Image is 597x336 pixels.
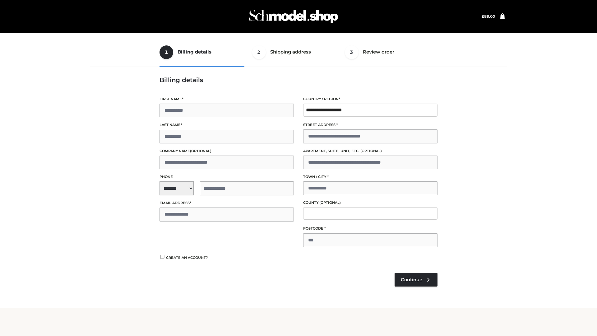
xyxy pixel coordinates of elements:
[166,255,208,260] span: Create an account?
[247,4,340,29] img: Schmodel Admin 964
[401,277,422,282] span: Continue
[303,226,437,231] label: Postcode
[190,149,211,153] span: (optional)
[160,122,294,128] label: Last name
[482,14,484,19] span: £
[160,96,294,102] label: First name
[319,200,341,205] span: (optional)
[160,255,165,259] input: Create an account?
[482,14,495,19] a: £89.00
[482,14,495,19] bdi: 89.00
[160,200,294,206] label: Email address
[395,273,437,287] a: Continue
[160,174,294,180] label: Phone
[160,148,294,154] label: Company name
[303,122,437,128] label: Street address
[160,76,437,84] h3: Billing details
[303,96,437,102] label: Country / Region
[303,148,437,154] label: Apartment, suite, unit, etc.
[360,149,382,153] span: (optional)
[303,200,437,206] label: County
[303,174,437,180] label: Town / City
